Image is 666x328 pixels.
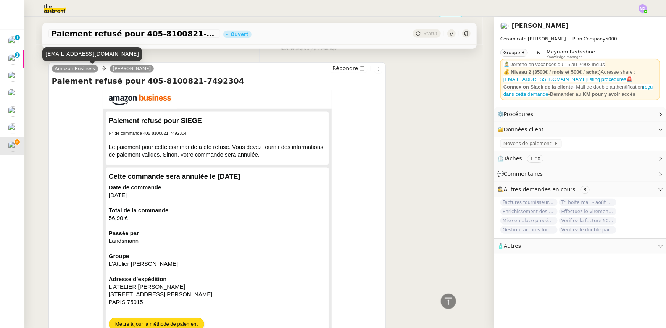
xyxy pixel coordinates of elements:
[547,49,595,55] span: Meyriam Bedredine
[115,321,198,327] span: Mettre à jour la méthode de paiement
[639,4,647,13] img: svg
[8,71,18,82] img: users%2F9mvJqJUvllffspLsQzytnd0Nt4c2%2Favatar%2F82da88e3-d90d-4e39-b37d-dcb7941179ae
[494,239,666,254] div: 🧴Autres
[494,122,666,137] div: 🔐Données client
[42,47,142,61] div: [EMAIL_ADDRESS][DOMAIN_NAME]
[494,151,666,166] div: ⏲️Tâches 1:00
[109,184,161,191] b: Date de commande
[503,68,657,98] div: Adresse share : -
[52,65,98,72] a: Amazon Business
[500,208,558,215] span: Enrichissement des connaissances - [DATE]
[606,36,618,42] span: 5000
[503,84,573,90] strong: Connexion Slack de la cliente
[109,184,213,305] span: [DATE] 56,90 € Landsmann L'Atelier [PERSON_NAME] L ATELIER [PERSON_NAME] [STREET_ADDRESS][PERSON_...
[52,30,217,37] span: Paiement refusé pour 405-8100821-7492304
[527,155,543,163] nz-tag: 1:00
[500,36,566,42] span: Céramicafé [PERSON_NAME]
[109,207,168,213] b: Total de la commande
[231,32,248,37] div: Ouvert
[500,49,528,57] nz-tag: Groupe B
[573,84,643,90] span: - Mail de double authentification
[109,128,323,158] span: Le paiement pour cette commande a été refusé. Vous devez fournir des informations de paiement val...
[494,107,666,122] div: ⚙️Procédures
[626,76,632,82] span: 🚨
[8,54,18,65] img: users%2FDBF5gIzOT6MfpzgDQC7eMkIK8iA3%2Favatar%2Fd943ca6c-06ba-4e73-906b-d60e05e423d3
[109,253,129,259] b: Groupe
[504,243,521,249] span: Autres
[281,46,337,53] small: Romane V.
[572,36,605,42] span: Plan Company
[8,123,18,134] img: users%2FSOpzwpywf0ff3GVMrjy6wZgYrbV2%2Favatar%2F1615313811401.jpeg
[504,186,576,192] span: Autres demandes en cours
[16,52,19,59] p: 1
[424,31,438,36] span: Statut
[109,276,167,282] b: Adresse d’expédition
[503,61,605,67] span: 🏝️Dorothé en vacances du 15 au 24/08 inclus
[537,49,540,59] span: &
[8,106,18,117] img: users%2FHIWaaSoTa5U8ssS5t403NQMyZZE3%2Favatar%2Fa4be050e-05fa-4f28-bbe7-e7e8e4788720
[559,217,616,225] span: Vérifiez la facture 503.978
[330,64,368,73] button: Répondre
[559,199,616,206] span: Tri boite mail - août 2025
[109,116,326,125] h2: Paiement refusé pour SIEGE
[497,110,537,119] span: ⚙️
[500,199,558,206] span: Factures fournisseurs règlement par prélèvement, CB et espèces via Pennylane - [DATE]
[494,166,666,181] div: 💬Commentaires
[497,125,547,134] span: 🔐
[494,182,666,197] div: 🕵️Autres demandes en cours 8
[16,35,19,42] p: 1
[8,141,18,152] img: users%2F9mvJqJUvllffspLsQzytnd0Nt4c2%2Favatar%2F82da88e3-d90d-4e39-b37d-dcb7941179ae
[497,155,550,162] span: ⏲️
[497,186,593,192] span: 🕵️
[500,226,558,234] span: Gestion factures fournisseurs (virement) via [GEOGRAPHIC_DATA]- [DATE]
[109,172,326,181] h2: Cette commande sera annulée le [DATE]
[581,186,590,194] nz-tag: 8
[503,140,554,147] span: Moyens de paiement
[8,89,18,99] img: users%2FHIWaaSoTa5U8ssS5t403NQMyZZE3%2Favatar%2Fa4be050e-05fa-4f28-bbe7-e7e8e4788720
[547,49,595,59] app-user-label: Knowledge manager
[497,171,546,177] span: 💬
[504,171,543,177] span: Commentaires
[110,65,154,72] a: [PERSON_NAME]
[504,155,522,162] span: Tâches
[109,230,139,236] b: Passée par
[281,46,287,53] span: par
[587,76,626,82] a: listing procédures
[307,46,336,53] span: il y a 7 minutes
[15,35,20,40] nz-badge-sup: 1
[500,22,509,30] img: users%2F9mvJqJUvllffspLsQzytnd0Nt4c2%2Favatar%2F82da88e3-d90d-4e39-b37d-dcb7941179ae
[15,52,20,58] nz-badge-sup: 1
[504,111,534,117] span: Procédures
[547,55,582,59] span: Knowledge manager
[559,226,616,234] span: Vérifiez le double paiement de la facture
[512,22,569,29] a: [PERSON_NAME]
[503,69,601,75] strong: 💰 Niveau 2 (3500€ / mois et 500€ / achat)
[500,217,558,225] span: Mise en place procédure - relevés bancaires mensuels
[504,126,544,132] span: Données client
[559,208,616,215] span: Effectuez le virement bancaire
[8,36,18,47] img: users%2FDBF5gIzOT6MfpzgDQC7eMkIK8iA3%2Favatar%2Fd943ca6c-06ba-4e73-906b-d60e05e423d3
[103,90,177,109] img: AmazonBusiness_Logo_US_Light._CB1198675309_BG255,255,255_.png
[550,91,635,97] strong: Demander au KM pour y avoir accès
[52,76,383,86] h4: Paiement refusé pour 405-8100821-7492304
[503,76,587,82] a: [EMAIL_ADDRESS][DOMAIN_NAME]
[109,131,187,136] sub: N° de commande 405-8100821-7492304
[497,243,521,249] span: 🧴
[332,65,358,72] span: Répondre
